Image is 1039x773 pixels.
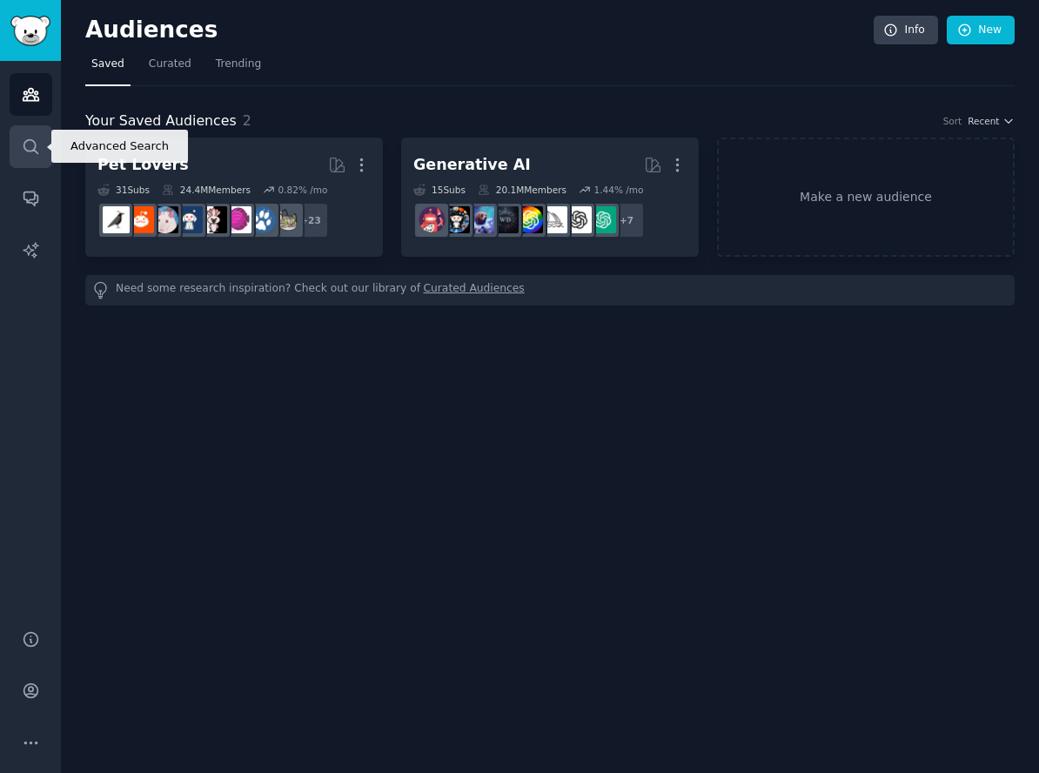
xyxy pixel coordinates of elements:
[516,206,543,233] img: GPT3
[85,17,874,44] h2: Audiences
[943,115,962,127] div: Sort
[278,184,327,196] div: 0.82 % /mo
[243,112,251,129] span: 2
[419,206,446,233] img: dalle2
[143,50,198,86] a: Curated
[200,206,227,233] img: parrots
[292,202,329,239] div: + 23
[968,115,999,127] span: Recent
[91,57,124,72] span: Saved
[467,206,494,233] img: StableDiffusion
[401,138,699,257] a: Generative AI15Subs20.1MMembers1.44% /mo+7ChatGPTOpenAImidjourneyGPT3weirddalleStableDiffusionaiA...
[874,16,938,45] a: Info
[947,16,1015,45] a: New
[127,206,154,233] img: BeardedDragons
[968,115,1015,127] button: Recent
[176,206,203,233] img: dogswithjobs
[210,50,267,86] a: Trending
[85,275,1015,306] div: Need some research inspiration? Check out our library of
[97,154,189,176] div: Pet Lovers
[608,202,645,239] div: + 7
[149,57,191,72] span: Curated
[85,111,237,132] span: Your Saved Audiences
[162,184,251,196] div: 24.4M Members
[103,206,130,233] img: birding
[413,184,466,196] div: 15 Sub s
[540,206,567,233] img: midjourney
[717,138,1015,257] a: Make a new audience
[151,206,178,233] img: RATS
[97,184,150,196] div: 31 Sub s
[565,206,592,233] img: OpenAI
[413,154,531,176] div: Generative AI
[443,206,470,233] img: aiArt
[478,184,566,196] div: 20.1M Members
[593,184,643,196] div: 1.44 % /mo
[249,206,276,233] img: dogs
[273,206,300,233] img: cats
[589,206,616,233] img: ChatGPT
[424,281,525,299] a: Curated Audiences
[85,50,131,86] a: Saved
[85,138,383,257] a: Pet Lovers31Subs24.4MMembers0.82% /mo+23catsdogsAquariumsparrotsdogswithjobsRATSBeardedDragonsbir...
[225,206,251,233] img: Aquariums
[216,57,261,72] span: Trending
[492,206,519,233] img: weirddalle
[10,16,50,46] img: GummySearch logo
